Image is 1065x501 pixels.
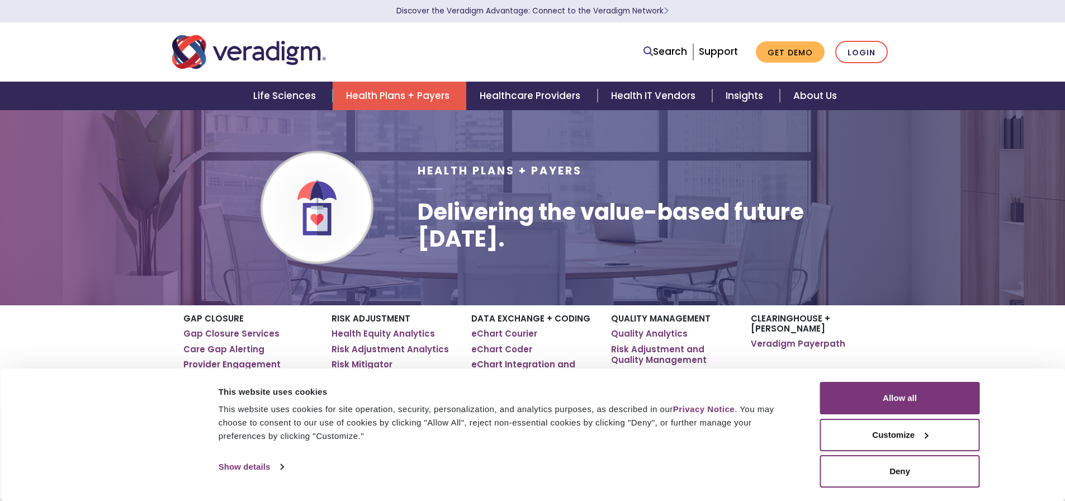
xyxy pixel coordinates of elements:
a: Get Demo [756,41,825,63]
a: Privacy Notice [673,404,735,414]
a: Care Gap Alerting [183,344,264,355]
a: Healthcare Providers [466,82,597,110]
button: Allow all [820,382,980,414]
a: Risk Mitigator [332,359,392,370]
a: Health Equity Analytics [332,328,435,339]
a: Health IT Vendors [598,82,712,110]
a: Gap Closure Services [183,328,280,339]
a: Health Plans + Payers [333,82,466,110]
a: Support [699,45,738,58]
button: Deny [820,455,980,488]
h1: Delivering the value-based future [DATE]. [418,198,893,252]
a: eChart Courier [471,328,537,339]
a: Risk Adjustment Analytics [332,344,449,355]
a: Discover the Veradigm Advantage: Connect to the Veradigm NetworkLearn More [396,6,669,16]
div: This website uses cookies [219,385,795,399]
a: About Us [780,82,850,110]
a: Provider Engagement Solutions [183,359,315,381]
button: Customize [820,419,980,451]
span: Learn More [664,6,669,16]
a: Life Sciences [240,82,333,110]
a: Search [643,44,687,59]
a: eChart Coder [471,344,532,355]
a: Quality Analytics [611,328,688,339]
a: Login [835,41,888,64]
span: Health Plans + Payers [418,163,582,178]
a: eChart Integration and Analytics [471,359,594,381]
a: Show details [219,459,283,475]
div: This website uses cookies for site operation, security, personalization, and analytics purposes, ... [219,403,795,443]
a: Risk Adjustment and Quality Management [611,344,734,366]
a: Insights [712,82,780,110]
a: Veradigm Payerpath [751,338,845,349]
img: Veradigm logo [172,34,326,70]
